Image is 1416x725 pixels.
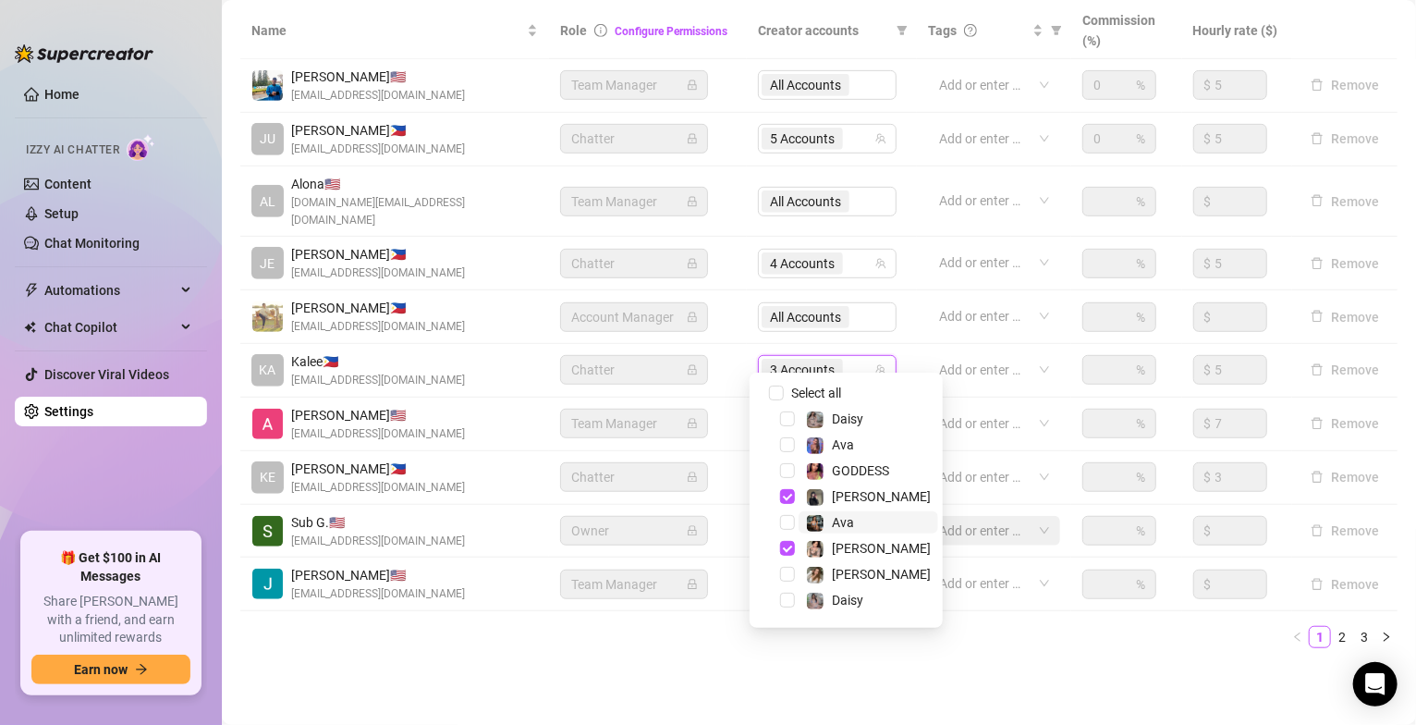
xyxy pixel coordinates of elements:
[780,489,795,504] span: Select tree node
[291,194,538,229] span: [DOMAIN_NAME][EMAIL_ADDRESS][DOMAIN_NAME]
[291,565,465,585] span: [PERSON_NAME] 🇺🇸
[1071,3,1181,59] th: Commission (%)
[1303,573,1386,596] button: Remove
[1303,252,1386,275] button: Remove
[26,141,119,159] span: Izzy AI Chatter
[832,567,931,582] span: [PERSON_NAME]
[15,44,153,63] img: logo-BBDzfeDw.svg
[615,25,727,38] a: Configure Permissions
[261,253,275,274] span: JE
[291,512,465,533] span: Sub G. 🇺🇸
[687,258,698,269] span: lock
[291,372,465,389] span: [EMAIL_ADDRESS][DOMAIN_NAME]
[571,250,697,277] span: Chatter
[687,80,698,91] span: lock
[1331,626,1353,648] li: 2
[807,489,824,506] img: Anna
[291,351,465,372] span: Kalee 🇵🇭
[44,206,79,221] a: Setup
[44,276,176,305] span: Automations
[252,569,283,599] img: Jodi
[1309,626,1331,648] li: 1
[1303,306,1386,328] button: Remove
[893,17,911,44] span: filter
[571,303,697,331] span: Account Manager
[291,244,465,264] span: [PERSON_NAME] 🇵🇭
[1353,626,1375,648] li: 3
[780,463,795,478] span: Select tree node
[1287,626,1309,648] button: left
[687,364,698,375] span: lock
[291,585,465,603] span: [EMAIL_ADDRESS][DOMAIN_NAME]
[571,125,697,153] span: Chatter
[1182,3,1292,59] th: Hourly rate ($)
[807,567,824,584] img: Paige
[832,489,931,504] span: [PERSON_NAME]
[832,437,854,452] span: Ava
[832,515,854,530] span: Ava
[807,463,824,480] img: GODDESS
[687,525,698,536] span: lock
[560,23,587,38] span: Role
[571,410,697,437] span: Team Manager
[687,472,698,483] span: lock
[44,367,169,382] a: Discover Viral Videos
[687,196,698,207] span: lock
[807,412,824,428] img: Daisy
[571,517,697,545] span: Owner
[762,359,843,381] span: 3 Accounts
[687,579,698,590] span: lock
[135,663,148,676] span: arrow-right
[832,593,863,608] span: Daisy
[780,412,795,426] span: Select tree node
[291,174,538,194] span: Alona 🇺🇸
[780,541,795,556] span: Select tree node
[44,404,93,419] a: Settings
[1287,626,1309,648] li: Previous Page
[31,593,190,647] span: Share [PERSON_NAME] with a friend, and earn unlimited rewards
[770,129,835,149] span: 5 Accounts
[571,188,697,215] span: Team Manager
[687,312,698,323] span: lock
[1303,128,1386,150] button: Remove
[1303,359,1386,381] button: Remove
[24,321,36,334] img: Chat Copilot
[770,253,835,274] span: 4 Accounts
[74,662,128,677] span: Earn now
[807,593,824,609] img: Daisy
[291,87,465,104] span: [EMAIL_ADDRESS][DOMAIN_NAME]
[1375,626,1398,648] li: Next Page
[832,412,863,426] span: Daisy
[24,283,39,298] span: thunderbolt
[252,70,283,101] img: Emad Ataei
[832,463,889,478] span: GODDESS
[807,437,824,454] img: Ava
[1354,627,1374,647] a: 3
[571,71,697,99] span: Team Manager
[31,655,190,684] button: Earn nowarrow-right
[1303,520,1386,542] button: Remove
[897,25,908,36] span: filter
[571,463,697,491] span: Chatter
[1303,412,1386,435] button: Remove
[44,177,92,191] a: Content
[594,24,607,37] span: info-circle
[1310,627,1330,647] a: 1
[875,133,886,144] span: team
[1375,626,1398,648] button: right
[291,318,465,336] span: [EMAIL_ADDRESS][DOMAIN_NAME]
[1332,627,1352,647] a: 2
[784,383,848,403] span: Select all
[291,425,465,443] span: [EMAIL_ADDRESS][DOMAIN_NAME]
[571,571,697,598] span: Team Manager
[1303,466,1386,488] button: Remove
[780,515,795,530] span: Select tree node
[780,567,795,582] span: Select tree node
[1381,632,1392,643] span: right
[762,128,843,150] span: 5 Accounts
[1292,632,1303,643] span: left
[1047,17,1066,44] span: filter
[44,313,176,342] span: Chat Copilot
[807,541,824,558] img: Jenna
[260,467,275,487] span: KE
